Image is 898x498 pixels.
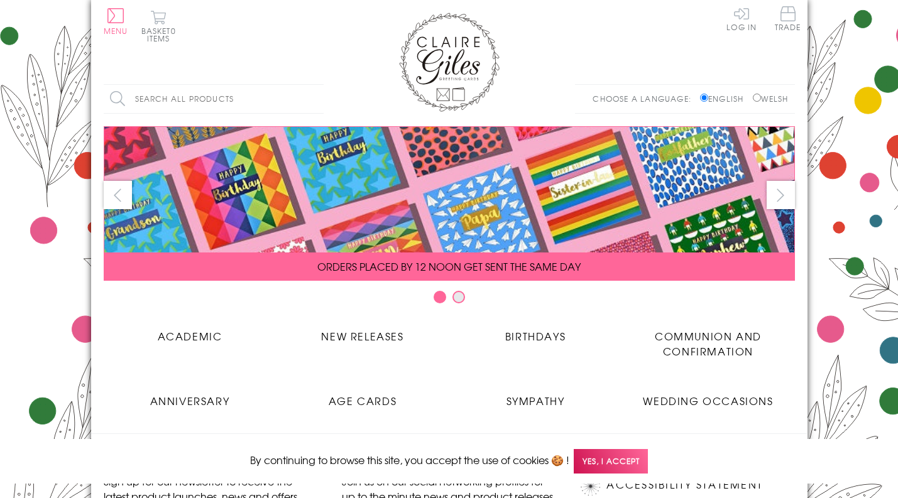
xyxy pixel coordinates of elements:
[104,319,277,344] a: Academic
[277,319,449,344] a: New Releases
[104,85,324,113] input: Search all products
[147,25,176,44] span: 0 items
[606,477,763,494] a: Accessibility Statement
[505,328,566,344] span: Birthdays
[141,10,176,42] button: Basket0 items
[622,319,795,359] a: Communion and Confirmation
[775,6,801,31] span: Trade
[452,291,465,303] button: Carousel Page 2
[775,6,801,33] a: Trade
[104,290,795,310] div: Carousel Pagination
[104,384,277,408] a: Anniversary
[329,393,397,408] span: Age Cards
[700,93,750,104] label: English
[449,319,622,344] a: Birthdays
[277,384,449,408] a: Age Cards
[104,181,132,209] button: prev
[150,393,230,408] span: Anniversary
[593,93,698,104] p: Choose a language:
[753,93,789,104] label: Welsh
[655,328,762,359] span: Communion and Confirmation
[574,449,648,474] span: Yes, I accept
[726,6,757,31] a: Log In
[449,384,622,408] a: Sympathy
[104,25,128,36] span: Menu
[311,85,324,113] input: Search
[434,291,446,303] button: Carousel Page 1 (Current Slide)
[622,384,795,408] a: Wedding Occasions
[321,328,403,344] span: New Releases
[506,393,565,408] span: Sympathy
[158,328,222,344] span: Academic
[753,94,761,102] input: Welsh
[104,8,128,35] button: Menu
[643,393,773,408] span: Wedding Occasions
[399,13,500,112] img: Claire Giles Greetings Cards
[317,259,581,274] span: ORDERS PLACED BY 12 NOON GET SENT THE SAME DAY
[700,94,708,102] input: English
[767,181,795,209] button: next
